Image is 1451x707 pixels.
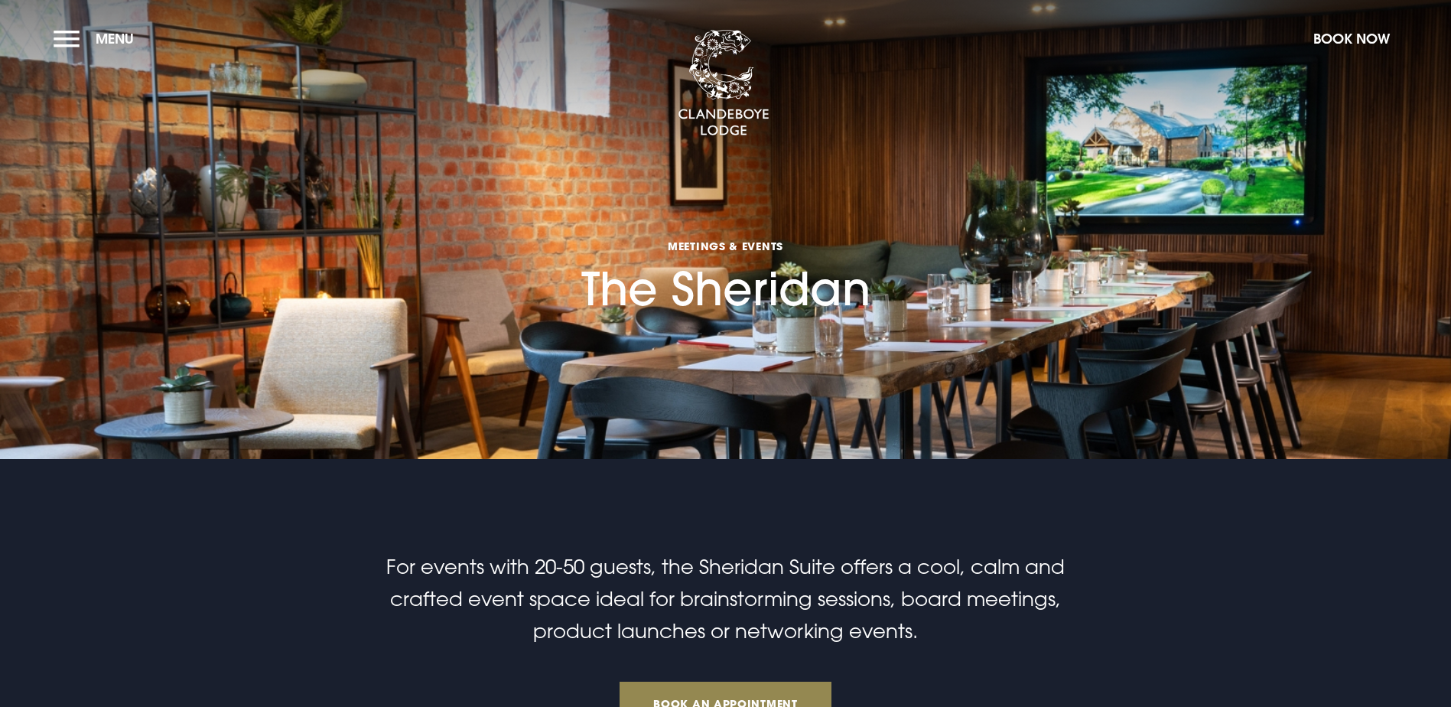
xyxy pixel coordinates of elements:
button: Menu [54,22,142,55]
span: For events with 20-50 guests, the Sheridan Suite offers a cool, calm and crafted event space idea... [386,555,1065,643]
h1: The Sheridan [581,151,870,315]
span: Meetings & Events [581,239,870,253]
span: Menu [96,30,134,47]
img: Clandeboye Lodge [678,30,769,137]
button: Book Now [1306,22,1397,55]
